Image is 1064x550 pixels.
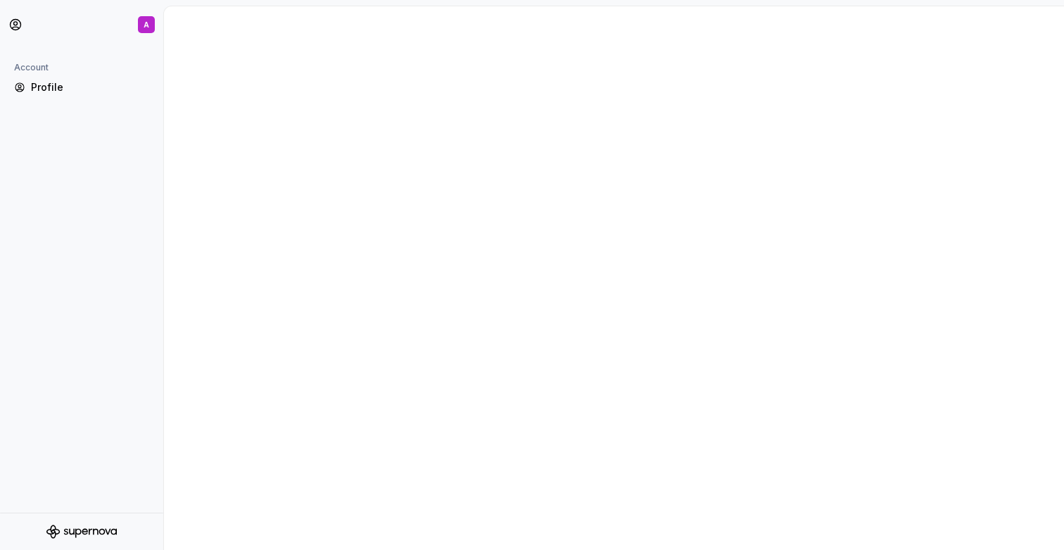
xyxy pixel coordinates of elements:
a: Profile [8,76,155,99]
button: A [3,9,160,40]
svg: Supernova Logo [46,525,117,539]
div: Profile [31,80,149,94]
div: A [144,19,149,30]
div: Account [8,59,54,76]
